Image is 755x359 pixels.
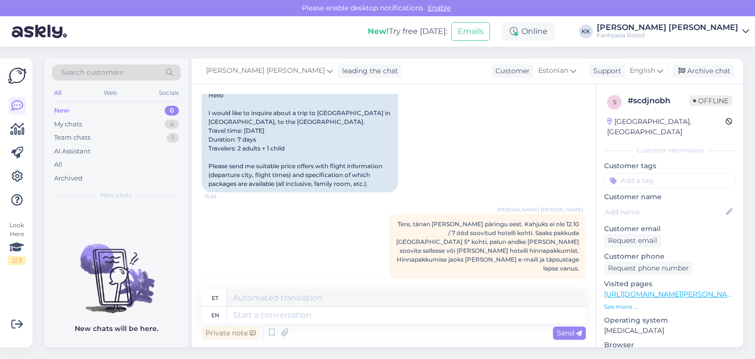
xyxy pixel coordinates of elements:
[451,22,490,41] button: Emails
[538,65,568,76] span: Estonian
[102,87,119,99] div: Web
[212,290,218,306] div: et
[579,25,593,38] div: KK
[167,133,179,143] div: 1
[607,117,726,137] div: [GEOGRAPHIC_DATA], [GEOGRAPHIC_DATA]
[165,120,179,129] div: 4
[206,65,325,76] span: [PERSON_NAME] [PERSON_NAME]
[630,65,655,76] span: English
[54,120,82,129] div: My chats
[604,161,735,171] p: Customer tags
[539,279,583,287] span: Private note | 16:05
[8,256,26,265] div: 2 / 3
[604,279,735,289] p: Visited pages
[604,302,735,311] p: See more ...
[54,174,83,183] div: Archived
[8,221,26,265] div: Look Here
[54,133,90,143] div: Team chats
[101,191,132,200] span: New chats
[52,87,63,99] div: All
[604,173,735,188] input: Add a tag
[44,226,189,315] img: No chats
[604,340,735,350] p: Browser
[604,234,661,247] div: Request email
[54,106,69,116] div: New
[589,66,621,76] div: Support
[597,31,738,39] div: Fantaasia Reisid
[597,24,749,39] a: [PERSON_NAME] [PERSON_NAME]Fantaasia Reisid
[396,220,579,272] span: Tere, tänan [PERSON_NAME] päringu eest. Kahjuks ei ole 12.10 / 7 ööd soovitud hotelli kohti. Saak...
[204,193,241,200] span: 15:58
[604,315,735,326] p: Operating system
[54,147,90,156] div: AI Assistant
[368,26,447,37] div: Try free [DATE]:
[604,262,693,275] div: Request phone number
[165,106,179,116] div: 0
[425,3,454,12] span: Enable
[8,66,27,85] img: Askly Logo
[502,23,555,40] div: Online
[75,324,158,334] p: New chats will be here.
[604,326,735,336] p: [MEDICAL_DATA]
[689,95,732,106] span: Offline
[54,160,62,170] div: All
[604,251,735,262] p: Customer phone
[672,64,734,78] div: Archive chat
[368,27,389,36] b: New!
[202,87,398,192] div: Hello I would like to inquire about a trip to [GEOGRAPHIC_DATA] in [GEOGRAPHIC_DATA], to the [GEO...
[613,98,616,106] span: s
[597,24,738,31] div: [PERSON_NAME] [PERSON_NAME]
[557,329,582,337] span: Send
[604,192,735,202] p: Customer name
[604,290,740,299] a: [URL][DOMAIN_NAME][PERSON_NAME]
[202,327,260,340] div: Private note
[497,206,583,213] span: [PERSON_NAME] [PERSON_NAME]
[605,207,724,217] input: Add name
[604,146,735,155] div: Customer information
[338,66,398,76] div: leading the chat
[61,67,123,78] span: Search customers
[492,66,530,76] div: Customer
[157,87,181,99] div: Socials
[604,224,735,234] p: Customer email
[628,95,689,107] div: # scdjnobh
[211,307,219,324] div: en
